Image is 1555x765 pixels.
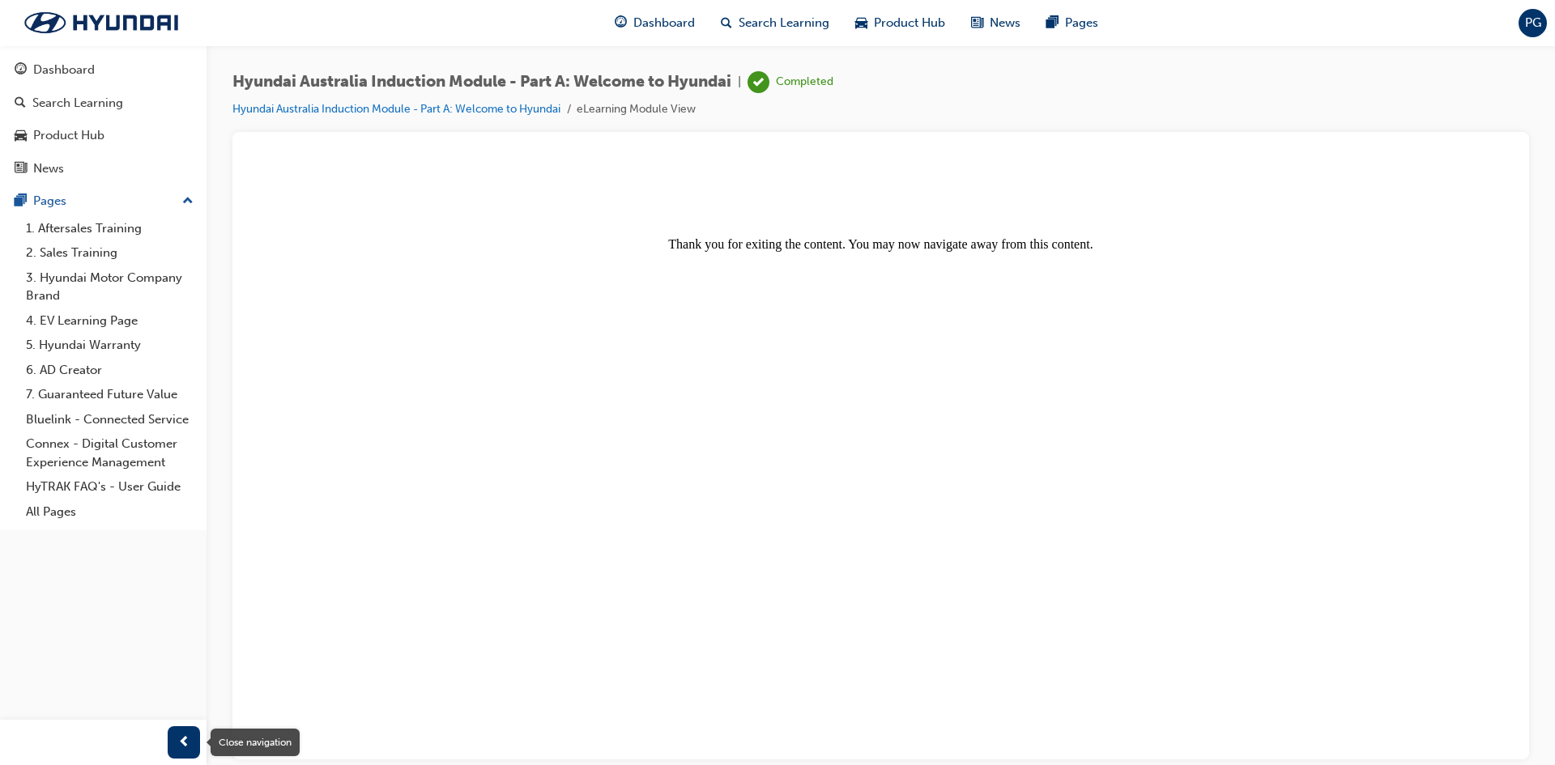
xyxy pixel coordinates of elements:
span: search-icon [15,96,26,111]
span: guage-icon [15,63,27,78]
div: Completed [776,74,833,90]
a: HyTRAK FAQ's - User Guide [19,474,200,499]
span: search-icon [721,13,732,33]
span: prev-icon [178,733,190,753]
span: Search Learning [739,14,829,32]
span: learningRecordVerb_COMPLETE-icon [748,71,769,93]
button: PG [1519,9,1547,37]
span: News [990,14,1020,32]
span: car-icon [15,129,27,143]
a: 4. EV Learning Page [19,308,200,334]
a: guage-iconDashboard [602,6,708,40]
a: 7. Guaranteed Future Value [19,382,200,407]
span: up-icon [182,191,194,212]
span: pages-icon [1046,13,1059,33]
span: car-icon [855,13,867,33]
span: news-icon [971,13,983,33]
span: Pages [1065,14,1098,32]
li: eLearning Module View [577,100,696,119]
a: search-iconSearch Learning [708,6,842,40]
img: Trak [8,6,194,40]
span: news-icon [15,162,27,176]
center: Thank you for exiting the content. You may now navigate away from this content. [6,6,1264,94]
span: | [738,73,741,91]
div: Product Hub [33,126,104,145]
a: All Pages [19,499,200,525]
div: Close navigation [211,729,300,756]
div: Search Learning [32,94,123,113]
a: News [6,154,200,184]
a: 3. Hyundai Motor Company Brand [19,266,200,308]
div: Dashboard [33,61,95,79]
button: DashboardSearch LearningProduct HubNews [6,52,200,186]
button: Pages [6,186,200,216]
div: Pages [33,192,66,210]
a: 6. AD Creator [19,358,200,383]
a: pages-iconPages [1033,6,1111,40]
a: Product Hub [6,121,200,151]
a: 1. Aftersales Training [19,216,200,241]
span: Dashboard [633,14,695,32]
a: Bluelink - Connected Service [19,407,200,432]
a: car-iconProduct Hub [842,6,958,40]
a: news-iconNews [958,6,1033,40]
a: Search Learning [6,88,200,118]
span: guage-icon [615,13,627,33]
span: pages-icon [15,194,27,209]
span: PG [1525,14,1541,32]
span: Hyundai Australia Induction Module - Part A: Welcome to Hyundai [232,73,731,91]
a: Connex - Digital Customer Experience Management [19,431,200,474]
a: 2. Sales Training [19,240,200,266]
div: News [33,159,64,178]
a: 5. Hyundai Warranty [19,333,200,358]
a: Dashboard [6,55,200,85]
span: Product Hub [874,14,945,32]
a: Hyundai Australia Induction Module - Part A: Welcome to Hyundai [232,102,560,116]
